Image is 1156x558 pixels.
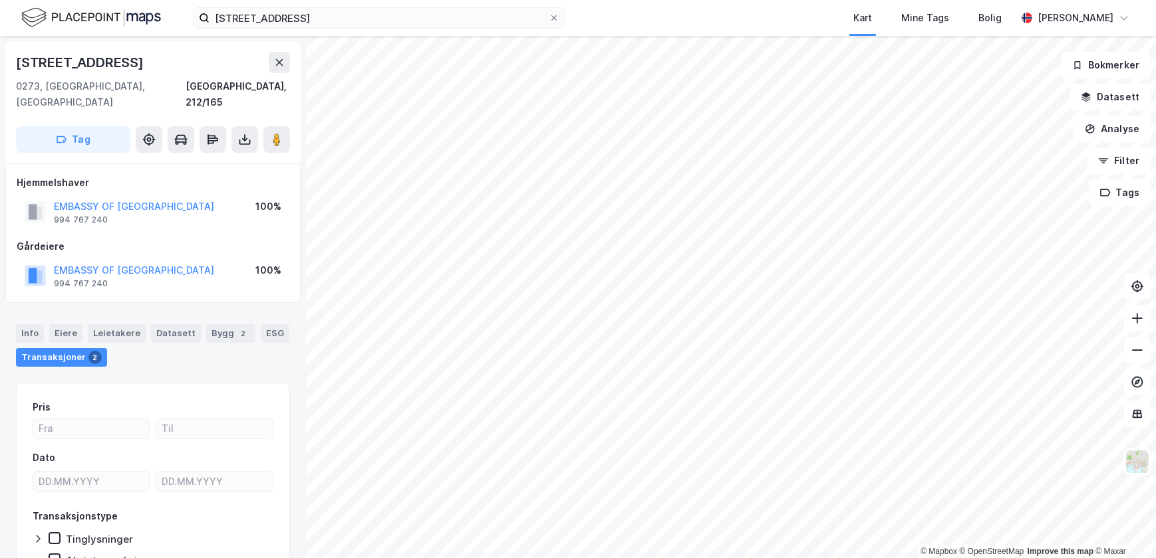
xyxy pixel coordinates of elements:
div: 2 [88,351,102,364]
button: Tags [1089,179,1151,206]
div: Datasett [151,324,201,343]
div: 994 767 240 [54,278,108,289]
div: Transaksjonstype [33,508,118,524]
div: Leietakere [88,324,146,343]
div: 100% [255,262,281,278]
input: Søk på adresse, matrikkel, gårdeiere, leietakere eller personer [210,8,549,28]
a: OpenStreetMap [960,547,1024,556]
img: logo.f888ab2527a4732fd821a326f86c7f29.svg [21,6,161,29]
iframe: Chat Widget [1089,494,1156,558]
input: Fra [33,418,150,438]
div: Pris [33,399,51,415]
div: Eiere [49,324,82,343]
div: Kontrollprogram for chat [1089,494,1156,558]
div: 100% [255,199,281,215]
div: Tinglysninger [66,533,133,545]
div: Transaksjoner [16,348,107,367]
div: Dato [33,450,55,466]
div: Hjemmelshaver [17,175,289,191]
div: 994 767 240 [54,215,108,225]
button: Filter [1087,147,1151,174]
input: DD.MM.YYYY [156,472,273,492]
button: Datasett [1070,84,1151,110]
div: [PERSON_NAME] [1038,10,1113,26]
div: Kart [853,10,872,26]
div: Bolig [978,10,1002,26]
div: ESG [261,324,289,343]
div: Mine Tags [901,10,949,26]
button: Bokmerker [1061,52,1151,78]
img: Z [1125,449,1150,474]
div: [GEOGRAPHIC_DATA], 212/165 [186,78,290,110]
button: Analyse [1074,116,1151,142]
button: Tag [16,126,130,153]
div: [STREET_ADDRESS] [16,52,146,73]
a: Improve this map [1028,547,1093,556]
div: Info [16,324,44,343]
div: Gårdeiere [17,238,289,254]
div: 2 [237,327,250,340]
input: DD.MM.YYYY [33,472,150,492]
input: Til [156,418,273,438]
div: Bygg [206,324,255,343]
div: 0273, [GEOGRAPHIC_DATA], [GEOGRAPHIC_DATA] [16,78,186,110]
a: Mapbox [921,547,957,556]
